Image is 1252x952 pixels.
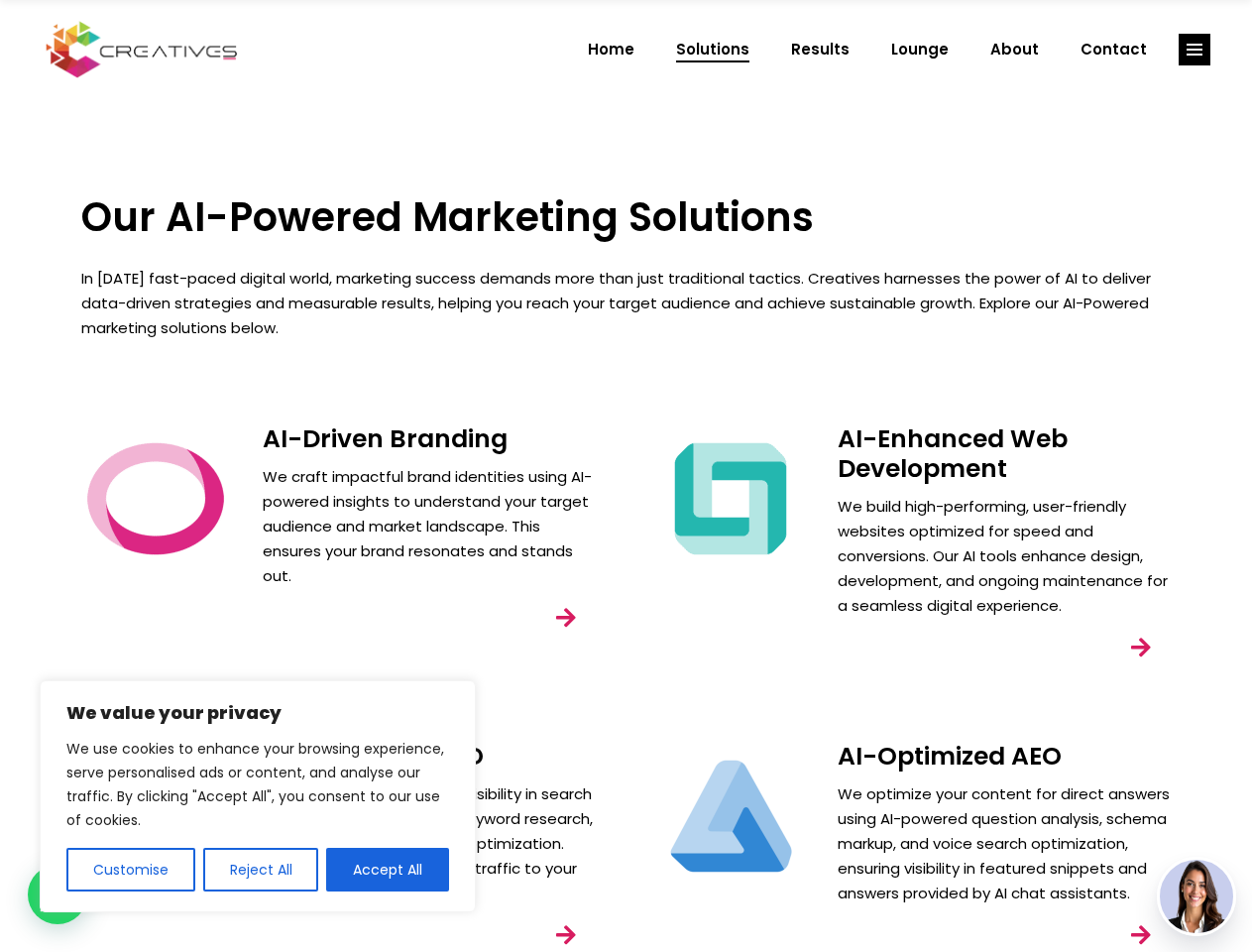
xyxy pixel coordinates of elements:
p: We craft impactful brand identities using AI-powered insights to understand your target audience ... [263,464,597,588]
span: Results [791,24,850,75]
img: agent [1160,860,1233,933]
a: Results [770,24,870,75]
p: We use cookies to enhance your browsing experience, serve personalised ads or content, and analys... [66,737,449,832]
button: Accept All [326,848,449,892]
a: About [969,24,1060,75]
span: About [990,24,1039,75]
img: Creatives | Solutions [656,742,805,891]
a: AI-Optimized AEO [838,739,1062,773]
img: Creatives [42,19,242,80]
a: link [538,590,594,646]
span: Solutions [676,24,749,75]
span: Lounge [891,24,949,75]
p: We build high-performing, user-friendly websites optimized for speed and conversions. Our AI tool... [838,494,1172,618]
a: Solutions [655,24,770,75]
p: We value your privacy [66,701,449,725]
a: Contact [1060,24,1168,75]
a: AI-Driven Branding [263,421,508,456]
button: Reject All [203,848,319,892]
img: Creatives | Solutions [656,424,805,573]
div: We value your privacy [40,680,476,912]
span: Contact [1081,24,1147,75]
a: link [1113,620,1169,675]
a: link [1179,34,1210,65]
h3: Our AI-Powered Marketing Solutions [81,193,1172,241]
a: Lounge [870,24,969,75]
img: Creatives | Solutions [81,424,230,573]
a: Home [567,24,655,75]
a: AI-Enhanced Web Development [838,421,1068,486]
p: We optimize your content for direct answers using AI-powered question analysis, schema markup, an... [838,781,1172,905]
span: Home [588,24,634,75]
p: In [DATE] fast-paced digital world, marketing success demands more than just traditional tactics.... [81,266,1172,340]
button: Customise [66,848,195,892]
